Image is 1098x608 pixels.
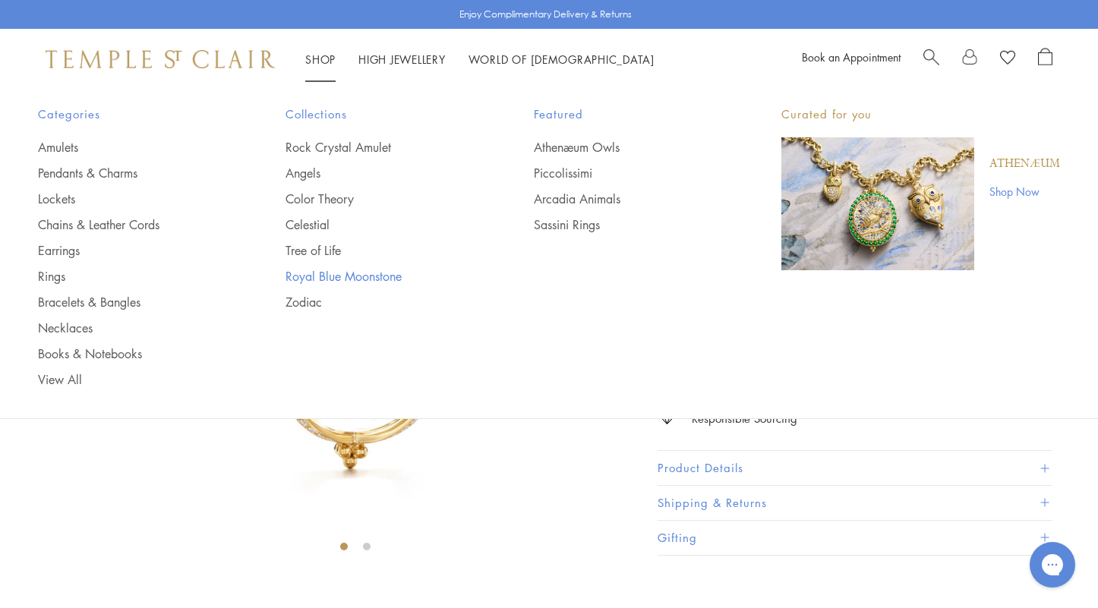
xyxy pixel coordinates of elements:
a: Arcadia Animals [534,191,721,207]
img: Temple St. Clair [46,50,275,68]
a: World of [DEMOGRAPHIC_DATA]World of [DEMOGRAPHIC_DATA] [469,52,655,67]
a: Pendants & Charms [38,165,225,181]
a: Open Shopping Bag [1038,48,1052,71]
a: Chains & Leather Cords [38,216,225,233]
a: Zodiac [286,294,472,310]
a: View All [38,371,225,388]
a: Rings [38,268,225,285]
a: Athenæum Owls [534,139,721,156]
a: View Wishlist [1000,48,1015,71]
a: Rock Crystal Amulet [286,139,472,156]
a: ShopShop [305,52,336,67]
a: Shop Now [989,183,1060,200]
a: Lockets [38,191,225,207]
a: Athenæum [989,156,1060,172]
button: Gifting [658,521,1052,555]
a: Earrings [38,242,225,259]
a: Bracelets & Bangles [38,294,225,310]
a: Amulets [38,139,225,156]
a: Celestial [286,216,472,233]
nav: Main navigation [305,50,655,69]
p: Curated for you [781,105,1060,124]
a: Books & Notebooks [38,345,225,362]
span: Featured [534,105,721,124]
p: Enjoy Complimentary Delivery & Returns [459,7,632,22]
a: Tree of Life [286,242,472,259]
button: Product Details [658,451,1052,485]
iframe: Gorgias live chat messenger [1022,537,1083,593]
span: Collections [286,105,472,124]
button: Shipping & Returns [658,486,1052,520]
a: Piccolissimi [534,165,721,181]
a: Color Theory [286,191,472,207]
a: Necklaces [38,320,225,336]
a: Angels [286,165,472,181]
span: Categories [38,105,225,124]
a: Search [923,48,939,71]
a: Royal Blue Moonstone [286,268,472,285]
a: Sassini Rings [534,216,721,233]
a: Book an Appointment [802,49,901,65]
a: High JewelleryHigh Jewellery [358,52,446,67]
